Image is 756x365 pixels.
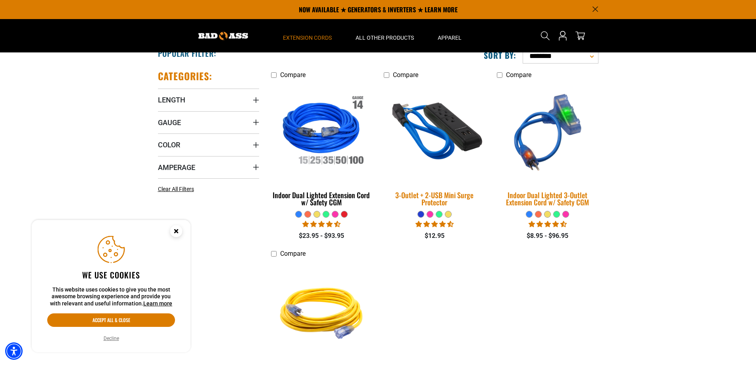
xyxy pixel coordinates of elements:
aside: Cookie Consent [32,220,190,353]
span: Gauge [158,118,181,127]
span: Length [158,95,185,104]
label: Sort by: [484,50,516,60]
span: Color [158,140,180,149]
a: cart [574,31,587,41]
summary: Color [158,133,259,156]
img: blue [379,81,490,183]
span: Clear All Filters [158,186,194,192]
div: Accessibility Menu [5,342,23,360]
p: This website uses cookies to give you the most awesome browsing experience and provide you with r... [47,286,175,307]
button: Close this option [162,220,190,245]
span: Apparel [438,34,462,41]
img: Indoor Dual Lighted Extension Cord w/ Safety CGM [271,87,371,178]
button: Accept all & close [47,313,175,327]
h2: We use cookies [47,270,175,280]
summary: Search [539,29,552,42]
span: 4.33 stars [529,220,567,228]
a: blue Indoor Dual Lighted 3-Outlet Extension Cord w/ Safety CGM [497,83,598,211]
summary: Amperage [158,156,259,178]
h2: Categories: [158,70,213,82]
div: $23.95 - $93.95 [271,231,372,241]
div: Indoor Dual Lighted 3-Outlet Extension Cord w/ Safety CGM [497,191,598,206]
span: 4.36 stars [416,220,454,228]
button: Decline [101,334,121,342]
div: 3-Outlet + 2-USB Mini Surge Protector [384,191,485,206]
span: Extension Cords [283,34,332,41]
span: Amperage [158,163,195,172]
a: Indoor Dual Lighted Extension Cord w/ Safety CGM Indoor Dual Lighted Extension Cord w/ Safety CGM [271,83,372,211]
a: This website uses cookies to give you the most awesome browsing experience and provide you with r... [143,300,172,307]
span: All Other Products [356,34,414,41]
a: Clear All Filters [158,185,197,193]
span: Compare [280,71,306,79]
span: 4.40 stars [302,220,340,228]
h2: Popular Filter: [158,48,216,58]
summary: Apparel [426,19,473,52]
summary: Gauge [158,111,259,133]
img: blue [492,81,603,183]
span: Compare [506,71,531,79]
div: $12.95 [384,231,485,241]
summary: All Other Products [344,19,426,52]
summary: Length [158,89,259,111]
img: Yellow [271,265,371,357]
a: blue 3-Outlet + 2-USB Mini Surge Protector [384,83,485,211]
summary: Extension Cords [271,19,344,52]
span: Compare [280,250,306,257]
div: Indoor Dual Lighted Extension Cord w/ Safety CGM [271,191,372,206]
div: $8.95 - $96.95 [497,231,598,241]
img: Bad Ass Extension Cords [198,32,248,40]
span: Compare [393,71,418,79]
a: Open this option [556,19,569,52]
